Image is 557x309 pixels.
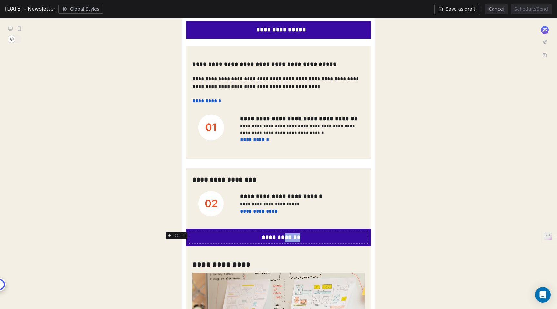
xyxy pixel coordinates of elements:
button: Schedule/Send [511,4,552,14]
button: Cancel [485,4,508,14]
span: [DATE] - Newsletter [5,5,56,13]
button: Save as draft [434,4,480,14]
div: Open Intercom Messenger [535,287,551,303]
button: Global Styles [58,5,103,14]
